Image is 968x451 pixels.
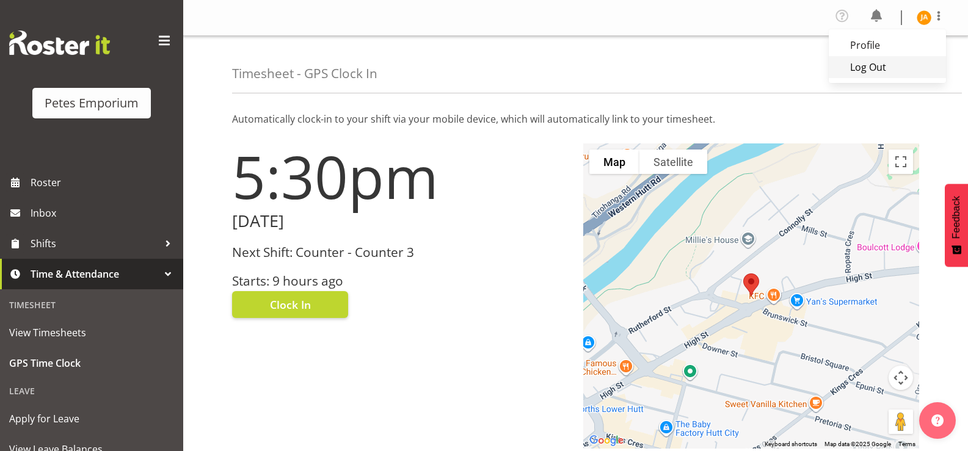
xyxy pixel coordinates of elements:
[232,245,569,259] h3: Next Shift: Counter - Counter 3
[945,184,968,267] button: Feedback - Show survey
[232,143,569,209] h1: 5:30pm
[829,56,946,78] a: Log Out
[9,323,174,342] span: View Timesheets
[639,150,707,174] button: Show satellite imagery
[3,403,180,434] a: Apply for Leave
[829,34,946,56] a: Profile
[31,234,159,253] span: Shifts
[3,348,180,378] a: GPS Time Clock
[270,297,311,312] span: Clock In
[232,112,919,126] p: Automatically clock-in to your shift via your mobile device, which will automatically link to you...
[9,410,174,428] span: Apply for Leave
[31,173,177,192] span: Roster
[232,274,569,288] h3: Starts: 9 hours ago
[45,94,139,112] div: Petes Emporium
[889,410,913,434] button: Drag Pegman onto the map to open Street View
[824,441,891,447] span: Map data ©2025 Google
[889,150,913,174] button: Toggle fullscreen view
[9,354,174,372] span: GPS Time Clock
[765,440,817,449] button: Keyboard shortcuts
[917,10,931,25] img: jeseryl-armstrong10788.jpg
[232,291,348,318] button: Clock In
[232,212,569,231] h2: [DATE]
[9,31,110,55] img: Rosterit website logo
[3,378,180,403] div: Leave
[898,441,915,447] a: Terms (opens in new tab)
[31,265,159,283] span: Time & Attendance
[586,433,627,449] a: Open this area in Google Maps (opens a new window)
[586,433,627,449] img: Google
[3,317,180,348] a: View Timesheets
[889,366,913,390] button: Map camera controls
[931,414,944,427] img: help-xxl-2.png
[951,196,962,239] span: Feedback
[589,150,639,174] button: Show street map
[31,204,177,222] span: Inbox
[3,292,180,317] div: Timesheet
[232,67,377,81] h4: Timesheet - GPS Clock In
